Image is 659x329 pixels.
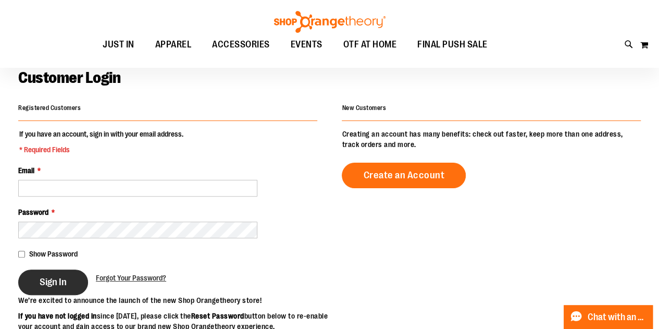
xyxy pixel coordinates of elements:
a: FINAL PUSH SALE [407,33,498,57]
strong: New Customers [342,104,386,112]
span: Sign In [40,276,67,288]
a: APPAREL [145,33,202,57]
span: Create an Account [363,169,444,181]
img: Shop Orangetheory [272,11,387,33]
a: JUST IN [92,33,145,57]
span: Email [18,166,34,175]
span: Customer Login [18,69,120,87]
strong: If you have not logged in [18,312,97,320]
a: ACCESSORIES [202,33,280,57]
p: We’re excited to announce the launch of the new Shop Orangetheory store! [18,295,330,306]
legend: If you have an account, sign in with your email address. [18,129,184,155]
button: Chat with an Expert [564,305,653,329]
button: Sign In [18,270,88,295]
a: EVENTS [280,33,333,57]
span: Password [18,208,48,216]
p: Creating an account has many benefits: check out faster, keep more than one address, track orders... [342,129,641,150]
span: JUST IN [103,33,134,56]
span: Show Password [29,250,78,258]
span: FINAL PUSH SALE [417,33,488,56]
span: OTF AT HOME [343,33,397,56]
span: Chat with an Expert [588,312,646,322]
a: OTF AT HOME [333,33,407,57]
span: EVENTS [291,33,322,56]
strong: Registered Customers [18,104,81,112]
span: Forgot Your Password? [96,274,166,282]
strong: Reset Password [191,312,244,320]
span: * Required Fields [19,144,183,155]
a: Forgot Your Password? [96,273,166,283]
span: APPAREL [155,33,192,56]
span: ACCESSORIES [212,33,270,56]
a: Create an Account [342,163,466,188]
